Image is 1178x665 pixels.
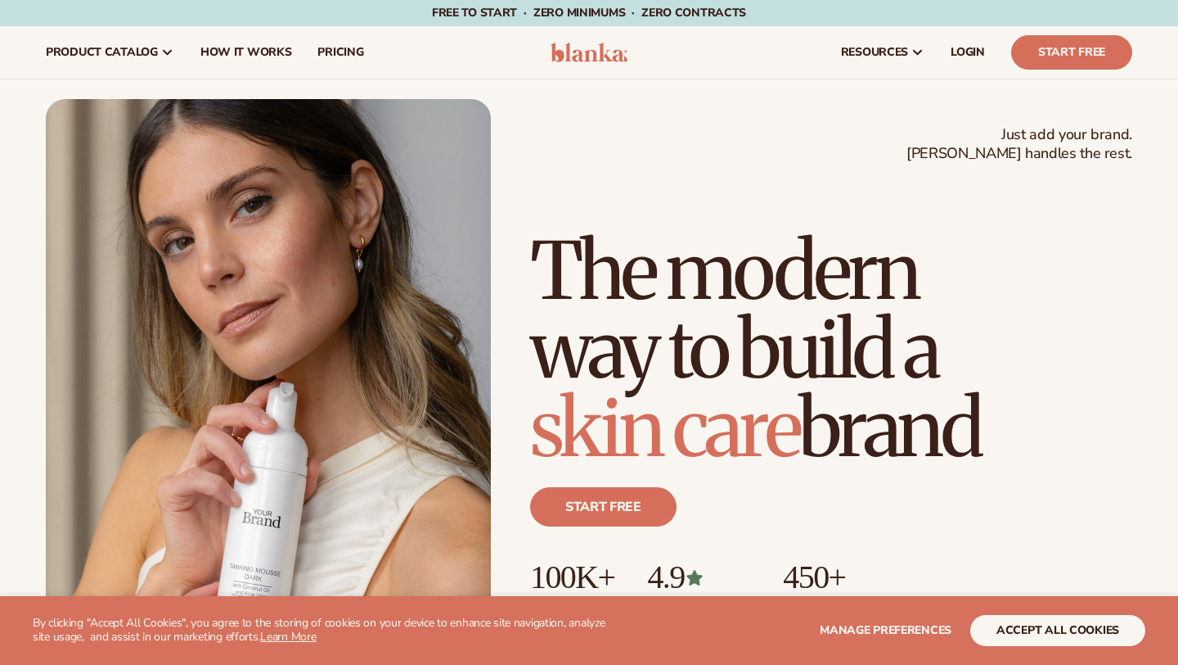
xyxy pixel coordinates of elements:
[530,559,614,595] p: 100K+
[937,26,998,79] a: LOGIN
[33,26,187,79] a: product catalog
[820,615,951,646] button: Manage preferences
[432,5,746,20] span: Free to start · ZERO minimums · ZERO contracts
[46,46,158,59] span: product catalog
[317,46,363,59] span: pricing
[551,43,628,62] img: logo
[906,125,1132,164] span: Just add your brand. [PERSON_NAME] handles the rest.
[951,46,985,59] span: LOGIN
[647,559,750,595] p: 4.9
[783,559,906,595] p: 450+
[828,26,937,79] a: resources
[970,615,1145,646] button: accept all cookies
[530,487,677,527] a: Start free
[1011,35,1132,70] a: Start Free
[304,26,376,79] a: pricing
[530,232,1132,468] h1: The modern way to build a brand
[530,379,798,477] span: skin care
[260,629,316,645] a: Learn More
[187,26,305,79] a: How It Works
[33,617,615,645] p: By clicking "Accept All Cookies", you agree to the storing of cookies on your device to enhance s...
[841,46,908,59] span: resources
[820,622,951,638] span: Manage preferences
[46,99,491,661] img: Female holding tanning mousse.
[200,46,292,59] span: How It Works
